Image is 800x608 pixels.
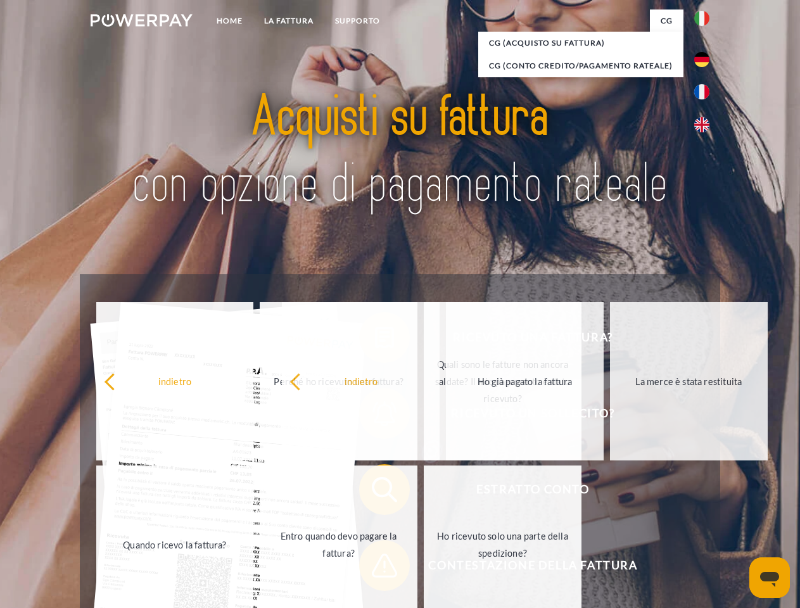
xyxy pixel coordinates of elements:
[694,117,709,132] img: en
[618,372,760,389] div: La merce è stata restituita
[478,54,683,77] a: CG (Conto Credito/Pagamento rateale)
[454,372,596,389] div: Ho già pagato la fattura
[694,11,709,26] img: it
[104,372,246,389] div: indietro
[267,528,410,562] div: Entro quando devo pagare la fattura?
[431,528,574,562] div: Ho ricevuto solo una parte della spedizione?
[253,9,324,32] a: LA FATTURA
[91,14,193,27] img: logo-powerpay-white.svg
[206,9,253,32] a: Home
[650,9,683,32] a: CG
[749,557,790,598] iframe: Pulsante per aprire la finestra di messaggistica
[104,536,246,553] div: Quando ricevo la fattura?
[324,9,391,32] a: Supporto
[694,52,709,67] img: de
[267,372,410,389] div: Perché ho ricevuto una fattura?
[478,32,683,54] a: CG (Acquisto su fattura)
[289,372,432,389] div: indietro
[694,84,709,99] img: fr
[121,61,679,243] img: title-powerpay_it.svg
